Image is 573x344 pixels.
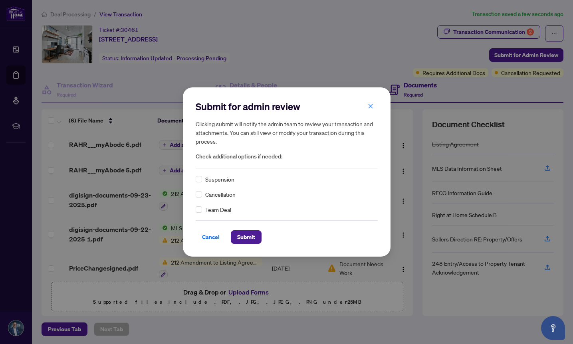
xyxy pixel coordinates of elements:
[205,190,236,199] span: Cancellation
[541,316,565,340] button: Open asap
[196,152,378,161] span: Check additional options if needed:
[231,230,262,244] button: Submit
[205,205,231,214] span: Team Deal
[196,230,226,244] button: Cancel
[202,231,220,243] span: Cancel
[237,231,255,243] span: Submit
[368,103,373,109] span: close
[196,100,378,113] h2: Submit for admin review
[205,175,234,184] span: Suspension
[196,119,378,146] h5: Clicking submit will notify the admin team to review your transaction and attachments. You can st...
